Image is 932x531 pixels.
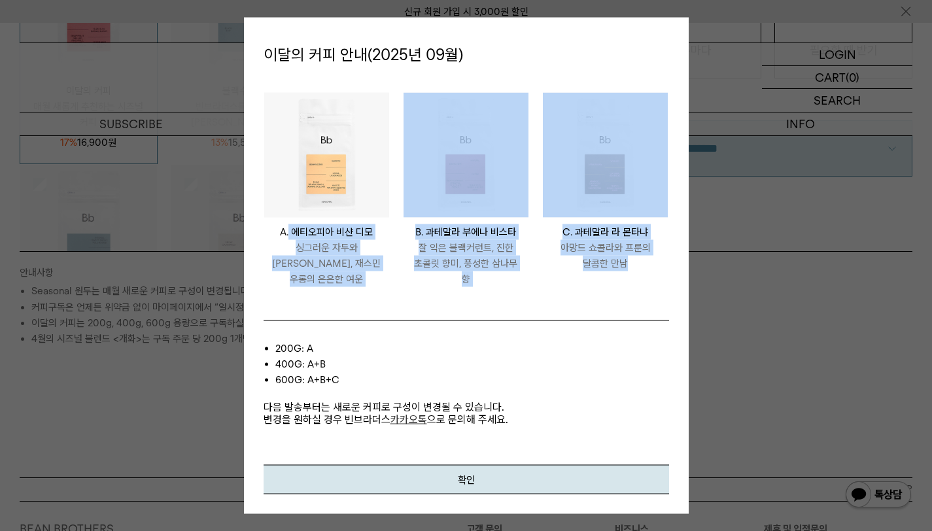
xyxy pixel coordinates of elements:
p: 잘 익은 블랙커런트, 진한 초콜릿 향미, 풍성한 삼나무 향 [404,239,528,286]
img: #285 [264,92,389,217]
p: 이달의 커피 안내(2025년 09월) [264,37,669,73]
li: 600g: A+B+C [275,371,669,387]
li: 400g: A+B [275,356,669,371]
img: #285 [404,92,528,217]
a: 카카오톡 [390,413,427,425]
p: 아망드 쇼콜라와 프룬의 달콤한 만남 [543,239,668,271]
img: #285 [543,92,668,217]
p: A. 에티오피아 비샨 디모 [264,224,389,239]
p: C. 과테말라 라 몬타냐 [543,224,668,239]
li: 200g: A [275,340,669,356]
p: 싱그러운 자두와 [PERSON_NAME], 재스민 우롱의 은은한 여운 [264,239,389,286]
p: B. 과테말라 부에나 비스타 [404,224,528,239]
p: 다음 발송부터는 새로운 커피로 구성이 변경될 수 있습니다. 변경을 원하실 경우 빈브라더스 으로 문의해 주세요. [264,387,669,425]
button: 확인 [264,464,669,494]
